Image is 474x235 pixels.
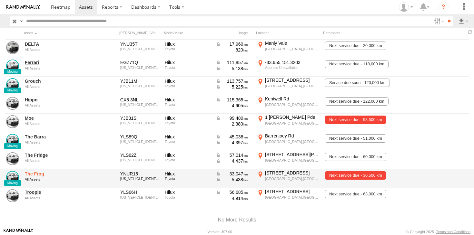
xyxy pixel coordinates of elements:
[120,84,160,88] div: MR0EX3CB901122612
[265,47,320,51] div: [GEOGRAPHIC_DATA],[GEOGRAPHIC_DATA]
[216,177,248,183] div: Data from Vehicle CANbus
[216,47,248,53] div: 820
[165,60,211,65] div: Hilux
[120,171,160,177] div: YNUR15
[216,78,248,84] div: Data from Vehicle CANbus
[458,16,469,26] label: Export results as...
[165,189,211,195] div: Hilux
[120,60,160,65] div: EGZ71Q
[165,115,211,121] div: Hilux
[323,31,397,35] div: Reminders
[25,196,87,200] div: undefined
[216,41,248,47] div: Data from Vehicle CANbus
[25,103,87,107] div: undefined
[120,121,160,125] div: MR0EX3CB501128018
[256,31,321,35] div: Location
[325,171,386,180] span: Next service due - 30,500 km
[256,96,321,113] label: Click to View Current Location
[265,133,320,139] div: Barrenjoey Rd
[120,78,160,84] div: YJB11M
[265,40,320,46] div: Manly Vale
[265,96,320,102] div: Kentwell Rd
[120,103,160,107] div: MR0EX3CB501111624
[25,48,87,52] div: undefined
[165,97,211,103] div: Hilux
[165,195,211,199] div: Toyota
[165,171,211,177] div: Hilux
[120,41,160,47] div: YNU35T
[165,177,211,181] div: Toyota
[431,16,445,26] label: Search Filter Options
[325,97,389,106] span: Next service due - 122,000 km
[216,195,248,201] div: 4,914
[215,31,253,35] div: Usage
[216,115,248,121] div: Data from Vehicle CANbus
[120,97,160,103] div: CX8 3NL
[25,177,87,181] div: undefined
[265,189,320,194] div: [STREET_ADDRESS]
[265,114,320,120] div: 1 [PERSON_NAME] Pde
[165,66,211,70] div: Toyota
[216,103,248,108] div: 4,605
[120,134,160,140] div: YLS89Q
[165,47,211,51] div: Toyota
[325,42,386,50] span: Next service due - 20,000 km
[265,84,320,88] div: [GEOGRAPHIC_DATA],[GEOGRAPHIC_DATA]
[4,229,33,235] a: Visit our Website
[25,85,87,89] div: undefined
[406,230,470,234] div: © Copyright 2025 -
[25,97,87,103] a: Hippo
[165,158,211,162] div: Toyota
[397,2,415,12] div: myBins Admin
[164,31,212,35] div: Model/Make
[256,59,321,76] label: Click to View Current Location
[216,189,248,195] div: Data from Vehicle CANbus
[165,140,211,144] div: Toyota
[208,230,232,234] div: Version: 307.00
[216,60,248,65] div: Data from Vehicle CANbus
[165,84,211,88] div: Toyota
[6,152,19,165] a: View Asset Details
[256,133,321,150] label: Click to View Current Location
[325,79,390,87] span: Service due soon - 120,000 km
[325,116,386,124] span: Next service due - 98,500 km
[256,77,321,95] label: Click to View Current Location
[256,40,321,58] label: Click to View Current Location
[265,77,320,83] div: [STREET_ADDRESS]
[25,66,87,70] div: undefined
[216,134,248,140] div: Data from Vehicle CANbus
[25,140,87,144] div: undefined
[165,103,211,107] div: Toyota
[256,114,321,132] label: Click to View Current Location
[25,152,87,158] a: The Fridge
[438,2,449,12] i: ?
[6,97,19,110] a: View Asset Details
[265,195,320,200] div: [GEOGRAPHIC_DATA],[GEOGRAPHIC_DATA]
[256,152,321,169] label: Click to View Current Location
[165,152,211,158] div: Hilux
[325,153,386,161] span: Next service due - 60,000 km
[120,177,160,181] div: MR0EX3CB401105345
[25,115,87,121] a: Moe
[25,78,87,84] a: Grouch
[466,29,474,35] span: Refresh
[216,121,248,127] div: 2,380
[216,171,248,177] div: Data from Vehicle CANbus
[120,140,160,144] div: MR0CX3CB704336150
[19,16,24,26] label: Search Query
[6,134,19,147] a: View Asset Details
[25,189,87,195] a: Troopie
[256,170,321,187] label: Click to View Current Location
[265,139,320,144] div: [GEOGRAPHIC_DATA],[GEOGRAPHIC_DATA]
[6,171,19,184] a: View Asset Details
[216,158,248,164] div: Data from Vehicle CANbus
[325,190,386,198] span: Next service due - 63,000 km
[216,152,248,158] div: Data from Vehicle CANbus
[265,60,281,65] span: -33.655
[120,152,160,158] div: YLS62Z
[216,97,248,103] div: Data from Vehicle CANbus
[25,159,87,163] div: undefined
[165,134,211,140] div: Hilux
[325,134,386,143] span: Next service due - 51,000 km
[216,84,248,90] div: Data from Vehicle CANbus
